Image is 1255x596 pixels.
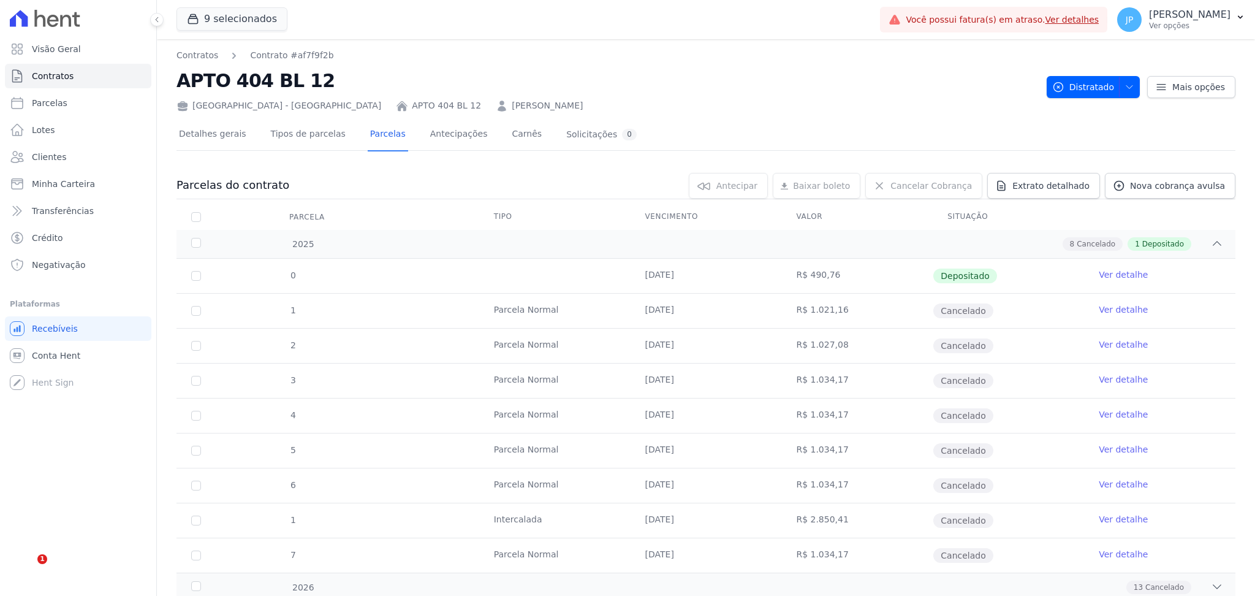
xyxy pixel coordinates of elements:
[781,259,933,293] td: R$ 490,76
[631,364,782,398] td: [DATE]
[268,119,348,151] a: Tipos de parcelas
[631,503,782,538] td: [DATE]
[32,259,86,271] span: Negativação
[1099,269,1148,281] a: Ver detalhe
[1012,180,1090,192] span: Extrato detalhado
[781,503,933,538] td: R$ 2.850,41
[250,49,333,62] a: Contrato #af7f9f2b
[176,49,334,62] nav: Breadcrumb
[781,399,933,433] td: R$ 1.034,17
[1149,9,1230,21] p: [PERSON_NAME]
[479,364,631,398] td: Parcela Normal
[191,516,201,525] input: Só é possível selecionar pagamentos em aberto
[289,515,296,525] span: 1
[32,151,66,163] span: Clientes
[1099,548,1148,560] a: Ver detalhe
[1147,76,1235,98] a: Mais opções
[781,434,933,468] td: R$ 1.034,17
[622,129,637,140] div: 0
[1052,76,1114,98] span: Distratado
[1126,15,1134,24] span: JP
[1099,373,1148,386] a: Ver detalhe
[1099,408,1148,421] a: Ver detalhe
[933,443,993,458] span: Cancelado
[1107,2,1255,37] button: JP [PERSON_NAME] Ver opções
[37,554,47,564] span: 1
[1145,582,1184,593] span: Cancelado
[275,205,339,229] div: Parcela
[5,316,151,341] a: Recebíveis
[933,204,1084,230] th: Situação
[1047,76,1140,98] button: Distratado
[1134,582,1143,593] span: 13
[933,548,993,563] span: Cancelado
[5,253,151,277] a: Negativação
[631,294,782,328] td: [DATE]
[368,119,408,151] a: Parcelas
[566,129,637,140] div: Solicitações
[32,43,81,55] span: Visão Geral
[191,446,201,456] input: Só é possível selecionar pagamentos em aberto
[1099,443,1148,456] a: Ver detalhe
[1149,21,1230,31] p: Ver opções
[191,306,201,316] input: Só é possível selecionar pagamentos em aberto
[428,119,490,151] a: Antecipações
[32,323,78,335] span: Recebíveis
[1099,478,1148,491] a: Ver detalhe
[1105,173,1235,199] a: Nova cobrança avulsa
[289,340,296,350] span: 2
[781,538,933,573] td: R$ 1.034,17
[479,538,631,573] td: Parcela Normal
[289,305,296,315] span: 1
[781,468,933,503] td: R$ 1.034,17
[479,468,631,503] td: Parcela Normal
[5,37,151,61] a: Visão Geral
[32,178,95,190] span: Minha Carteira
[289,270,296,280] span: 0
[781,204,933,230] th: Valor
[176,178,289,193] h3: Parcelas do contrato
[10,297,146,311] div: Plataformas
[12,554,42,584] iframe: Intercom live chat
[781,329,933,363] td: R$ 1.027,08
[479,329,631,363] td: Parcela Normal
[191,411,201,421] input: Só é possível selecionar pagamentos em aberto
[479,434,631,468] td: Parcela Normal
[191,271,201,281] input: Só é possível selecionar pagamentos em aberto
[933,408,993,423] span: Cancelado
[987,173,1100,199] a: Extrato detalhado
[289,550,296,560] span: 7
[631,399,782,433] td: [DATE]
[5,199,151,223] a: Transferências
[631,259,782,293] td: [DATE]
[5,343,151,368] a: Conta Hent
[479,204,631,230] th: Tipo
[906,13,1099,26] span: Você possui fatura(s) em atraso.
[176,99,381,112] div: [GEOGRAPHIC_DATA] - [GEOGRAPHIC_DATA]
[1099,513,1148,525] a: Ver detalhe
[191,481,201,491] input: Só é possível selecionar pagamentos em aberto
[631,204,782,230] th: Vencimento
[1045,15,1099,25] a: Ver detalhes
[289,375,296,385] span: 3
[5,91,151,115] a: Parcelas
[479,503,631,538] td: Intercalada
[5,226,151,250] a: Crédito
[5,118,151,142] a: Lotes
[1142,239,1184,250] span: Depositado
[479,399,631,433] td: Parcela Normal
[1172,81,1225,93] span: Mais opções
[5,64,151,88] a: Contratos
[1077,239,1115,250] span: Cancelado
[32,97,67,109] span: Parcelas
[1070,239,1075,250] span: 8
[176,49,218,62] a: Contratos
[176,49,1037,62] nav: Breadcrumb
[933,478,993,493] span: Cancelado
[289,445,296,455] span: 5
[412,99,481,112] a: APTO 404 BL 12
[289,480,296,490] span: 6
[191,341,201,351] input: Só é possível selecionar pagamentos em aberto
[176,7,287,31] button: 9 selecionados
[176,67,1037,94] h2: APTO 404 BL 12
